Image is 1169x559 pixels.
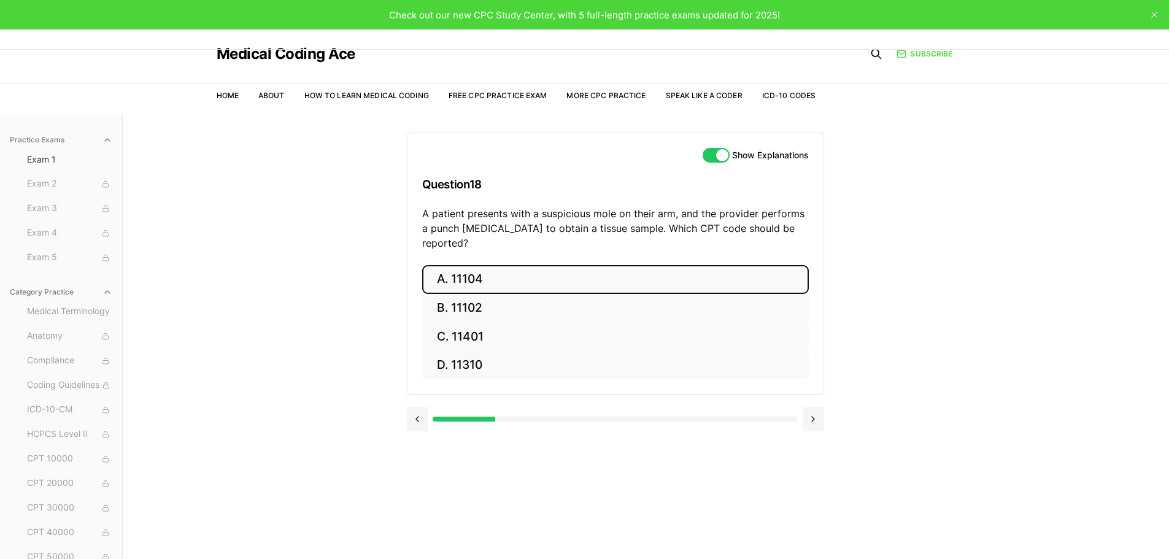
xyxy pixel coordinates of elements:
a: More CPC Practice [566,91,646,100]
button: close [1144,5,1164,25]
button: Practice Exams [5,130,117,150]
button: Exam 3 [22,199,117,218]
span: CPT 30000 [27,501,112,515]
button: HCPCS Level II [22,425,117,444]
button: CPT 10000 [22,449,117,469]
a: About [258,91,285,100]
button: Coding Guidelines [22,376,117,395]
button: CPT 30000 [22,498,117,518]
button: Medical Terminology [22,302,117,322]
span: CPT 20000 [27,477,112,490]
a: Medical Coding Ace [217,47,355,61]
span: Exam 5 [27,251,112,264]
button: C. 11401 [422,322,809,351]
span: Check out our new CPC Study Center, with 5 full-length practice exams updated for 2025! [389,9,780,21]
button: ICD-10-CM [22,400,117,420]
a: Free CPC Practice Exam [449,91,547,100]
button: CPT 20000 [22,474,117,493]
button: Exam 5 [22,248,117,268]
a: Home [217,91,239,100]
span: Exam 4 [27,226,112,240]
a: Subscribe [897,48,952,60]
a: Speak Like a Coder [666,91,743,100]
a: How to Learn Medical Coding [304,91,429,100]
button: Exam 2 [22,174,117,194]
button: Exam 1 [22,150,117,169]
span: HCPCS Level II [27,428,112,441]
span: Medical Terminology [27,305,112,318]
span: Exam 3 [27,202,112,215]
span: Coding Guidelines [27,379,112,392]
button: D. 11310 [422,351,809,380]
span: Exam 1 [27,153,112,166]
button: Anatomy [22,326,117,346]
h3: Question 18 [422,166,809,202]
button: Category Practice [5,282,117,302]
span: CPT 40000 [27,526,112,539]
button: Exam 4 [22,223,117,243]
span: CPT 10000 [27,452,112,466]
span: Exam 2 [27,177,112,191]
button: Compliance [22,351,117,371]
button: A. 11104 [422,265,809,294]
p: A patient presents with a suspicious mole on their arm, and the provider performs a punch [MEDICA... [422,206,809,250]
span: Anatomy [27,330,112,343]
a: ICD-10 Codes [762,91,816,100]
label: Show Explanations [732,151,809,160]
button: CPT 40000 [22,523,117,542]
button: B. 11102 [422,294,809,323]
span: Compliance [27,354,112,368]
span: ICD-10-CM [27,403,112,417]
